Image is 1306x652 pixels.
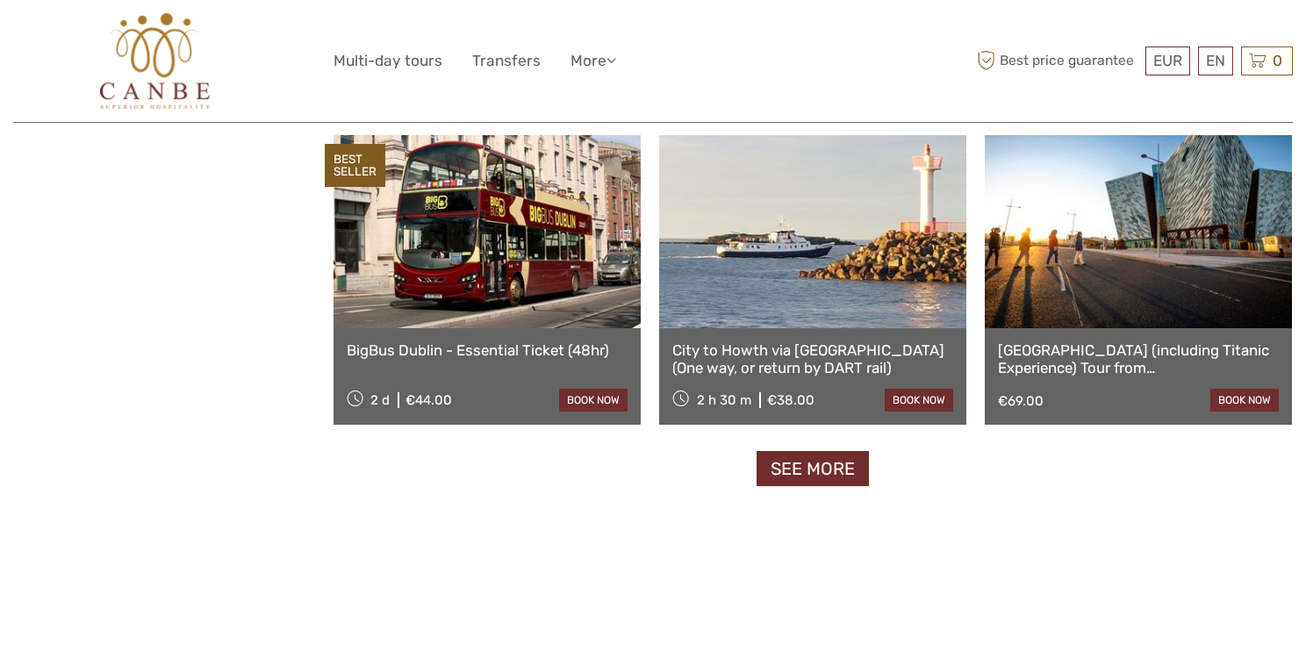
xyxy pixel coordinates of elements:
a: book now [559,389,628,412]
span: Best price guarantee [973,47,1142,75]
a: book now [885,389,953,412]
div: €44.00 [405,392,452,408]
a: book now [1210,389,1279,412]
div: €69.00 [998,393,1044,409]
span: 2 d [370,392,390,408]
a: BigBus Dublin - Essential Ticket (48hr) [347,341,628,359]
span: 2 h 30 m [697,392,751,408]
div: BEST SELLER [325,144,385,188]
a: More [570,48,616,74]
a: Multi-day tours [334,48,442,74]
a: City to Howth via [GEOGRAPHIC_DATA] (One way, or return by DART rail) [672,341,953,377]
a: [GEOGRAPHIC_DATA] (including Titanic Experience) Tour from [GEOGRAPHIC_DATA] [998,341,1279,377]
div: €38.00 [767,392,814,408]
a: Transfers [472,48,541,74]
div: EN [1198,47,1233,75]
img: 602-0fc6e88d-d366-4c1d-ad88-b45bd91116e8_logo_big.jpg [100,13,210,109]
span: EUR [1153,52,1182,69]
span: 0 [1270,52,1285,69]
a: See more [757,451,869,487]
